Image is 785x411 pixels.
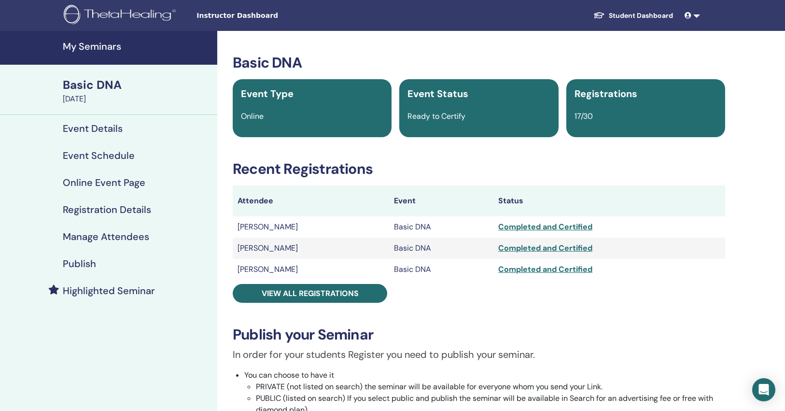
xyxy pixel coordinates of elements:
a: View all registrations [233,284,387,303]
td: Basic DNA [389,216,493,238]
h4: Event Details [63,123,123,134]
span: View all registrations [262,288,359,298]
div: [DATE] [63,93,211,105]
h4: Manage Attendees [63,231,149,242]
th: Status [493,185,725,216]
span: Event Status [407,87,468,100]
span: Registrations [575,87,637,100]
div: Completed and Certified [498,221,720,233]
h4: My Seminars [63,41,211,52]
h4: Publish [63,258,96,269]
span: Online [241,111,264,121]
img: logo.png [64,5,179,27]
h4: Online Event Page [63,177,145,188]
th: Event [389,185,493,216]
span: Instructor Dashboard [196,11,341,21]
h3: Recent Registrations [233,160,725,178]
h3: Publish your Seminar [233,326,725,343]
h3: Basic DNA [233,54,725,71]
div: Open Intercom Messenger [752,378,775,401]
h4: Highlighted Seminar [63,285,155,297]
h4: Event Schedule [63,150,135,161]
td: [PERSON_NAME] [233,216,389,238]
div: Completed and Certified [498,264,720,275]
span: Event Type [241,87,294,100]
td: [PERSON_NAME] [233,259,389,280]
li: PRIVATE (not listed on search) the seminar will be available for everyone whom you send your Link. [256,381,725,393]
td: Basic DNA [389,238,493,259]
div: Completed and Certified [498,242,720,254]
a: Student Dashboard [586,7,681,25]
h4: Registration Details [63,204,151,215]
span: 17/30 [575,111,593,121]
th: Attendee [233,185,389,216]
img: graduation-cap-white.svg [593,11,605,19]
p: In order for your students Register you need to publish your seminar. [233,347,725,362]
span: Ready to Certify [407,111,465,121]
a: Basic DNA[DATE] [57,77,217,105]
div: Basic DNA [63,77,211,93]
td: Basic DNA [389,259,493,280]
td: [PERSON_NAME] [233,238,389,259]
